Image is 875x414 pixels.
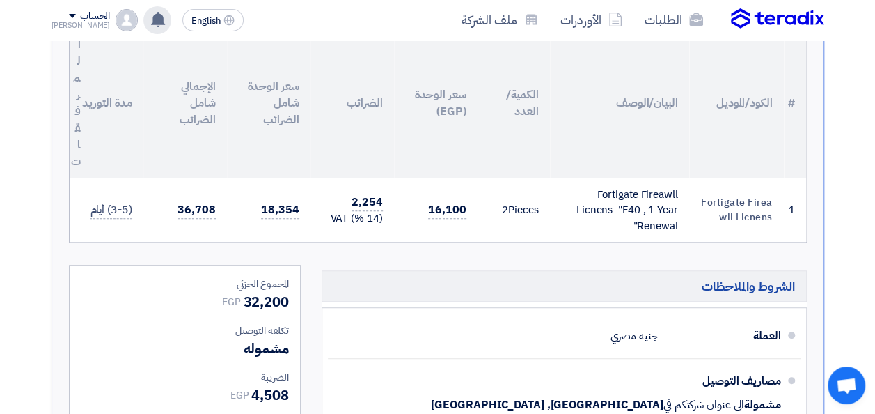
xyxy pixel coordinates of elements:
[310,28,394,178] th: الضرائب
[71,28,143,178] th: مدة التوريد
[227,28,310,178] th: سعر الوحدة شامل الضرائب
[502,202,508,217] span: 2
[689,28,784,178] th: الكود/الموديل
[243,291,288,312] span: 32,200
[549,3,633,36] a: الأوردرات
[222,295,241,309] span: EGP
[322,210,383,227] div: (14 %) VAT
[744,398,780,412] span: مشمولة
[689,178,784,243] td: Fortigate Fireawll Licnens
[322,270,807,302] h5: الشروط والملاحظات
[243,338,288,359] span: مشموله
[784,178,806,243] td: 1
[450,3,549,36] a: ملف الشركة
[670,365,781,398] div: مصاريف التوصيل
[90,201,132,219] span: (3-5) أيام
[230,388,249,403] span: EGP
[431,398,663,412] span: [GEOGRAPHIC_DATA], [GEOGRAPHIC_DATA]
[428,201,466,219] span: 16,100
[478,28,550,178] th: الكمية/العدد
[70,28,71,178] th: المرفقات
[143,28,227,178] th: الإجمالي شامل الضرائب
[610,323,658,349] div: جنيه مصري
[731,8,824,29] img: Teradix logo
[670,319,781,353] div: العملة
[561,187,678,234] div: Fortigate Fireawll Licnens "F40 , 1 Year Renewal"
[394,28,478,178] th: سعر الوحدة (EGP)
[182,9,244,31] button: English
[52,22,111,29] div: [PERSON_NAME]
[191,16,221,26] span: English
[633,3,714,36] a: الطلبات
[251,385,289,406] span: 4,508
[663,398,744,412] span: الى عنوان شركتكم في
[81,277,289,291] div: المجموع الجزئي
[81,323,289,338] div: تكلفه التوصيل
[261,201,299,219] span: 18,354
[81,370,289,385] div: الضريبة
[116,9,138,31] img: profile_test.png
[352,194,383,211] span: 2,254
[550,28,689,178] th: البيان/الوصف
[828,367,865,404] div: Open chat
[478,178,550,243] td: Pieces
[178,201,215,219] span: 36,708
[784,28,806,178] th: #
[80,10,110,22] div: الحساب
